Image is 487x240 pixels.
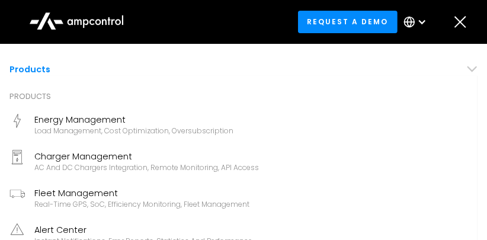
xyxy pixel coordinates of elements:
div: AC and DC chargers integration, remote monitoring, API access [34,163,259,172]
div: Fleet Management [34,187,249,200]
a: Fleet ManagementReal-time GPS, SoC, efficiency monitoring, fleet management [9,182,478,214]
a: Charger ManagementAC and DC chargers integration, remote monitoring, API access [9,145,478,177]
div: Real-time GPS, SoC, efficiency monitoring, fleet management [34,200,249,209]
div: Load management, cost optimization, oversubscription [34,126,233,136]
div: Products [9,63,478,76]
div: Alert Center [34,223,252,236]
div: Products [9,63,50,76]
a: Energy ManagementLoad management, cost optimization, oversubscription [9,108,478,140]
div: Products [9,90,478,103]
div: Energy Management [34,113,233,126]
div: Charger Management [34,150,259,163]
